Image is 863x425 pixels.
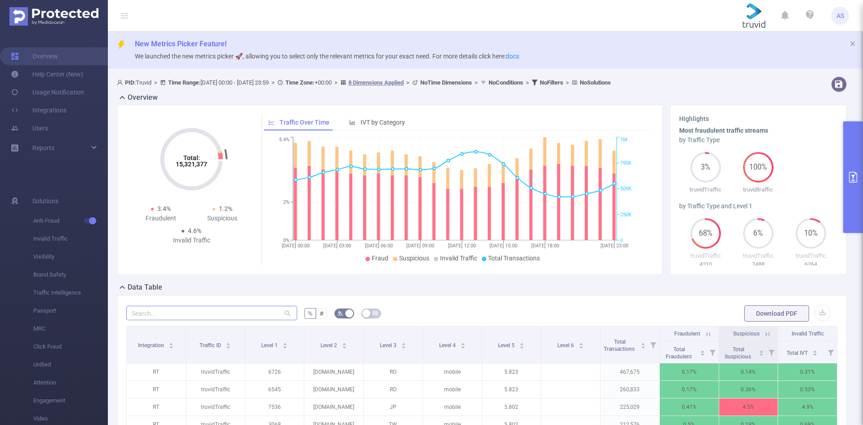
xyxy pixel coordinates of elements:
p: mobile [423,398,482,416]
i: icon: thunderbolt [117,40,126,49]
a: Reports [32,139,54,157]
b: Time Range: [168,79,200,86]
p: 4.5% [719,398,778,416]
span: Fraudulent [674,331,700,337]
i: icon: caret-up [226,341,231,344]
h3: Highlights [679,114,837,124]
div: Sort [812,349,818,354]
tspan: 250K [620,212,632,218]
span: Level 4 [439,342,457,349]
a: Overview [11,47,58,65]
span: > [269,79,277,86]
span: Suspicious [399,255,429,262]
div: Sort [282,341,288,347]
div: Sort [401,341,406,347]
i: icon: caret-down [226,345,231,348]
i: icon: caret-up [401,341,406,344]
span: Traffic Over Time [280,119,329,126]
span: > [404,79,412,86]
i: icon: caret-down [283,345,288,348]
i: icon: caret-up [169,341,174,344]
p: 0.17% [660,363,719,380]
span: > [563,79,572,86]
i: icon: caret-up [579,341,584,344]
b: No Solutions [580,79,611,86]
span: Truvid [DATE] 00:00 - [DATE] 23:59 +00:00 [117,79,611,86]
i: icon: caret-down [812,352,817,355]
span: 68% [690,230,721,237]
i: icon: caret-up [700,349,705,352]
tspan: 500K [620,186,632,192]
span: Click Fraud [33,338,108,356]
i: icon: caret-down [460,345,465,348]
h2: Overview [128,92,158,103]
span: Passport [33,302,108,320]
p: 5.823 [482,381,541,398]
span: Total Fraudulent [666,346,693,360]
p: 0.31% [778,363,837,380]
b: Most fraudulent traffic streams [679,127,768,134]
i: icon: caret-down [401,345,406,348]
p: RT [127,381,186,398]
tspan: Total: [183,154,200,161]
p: truvidTraffic [186,363,245,380]
p: 4.9% [778,398,837,416]
div: Sort [460,341,466,347]
tspan: [DATE] 06:00 [365,243,393,249]
i: icon: caret-up [342,341,347,344]
p: RT [127,398,186,416]
span: > [523,79,532,86]
i: icon: caret-up [812,349,817,352]
div: Fraudulent [130,214,191,223]
span: Level 2 [320,342,338,349]
p: 7488 [732,260,784,269]
p: truvidTraffic [785,251,837,260]
i: Filter menu [765,341,778,363]
i: icon: caret-down [641,345,645,348]
p: truvidTraffic [186,398,245,416]
span: New Metrics Picker Feature! [135,40,227,48]
tspan: [DATE] 09:00 [406,243,434,249]
div: Sort [519,341,525,347]
span: Level 5 [498,342,516,349]
span: 3% [690,164,721,171]
span: Level 3 [380,342,398,349]
i: icon: caret-up [520,341,525,344]
div: by Traffic Type and Level 1 [679,201,837,211]
button: Download PDF [744,305,809,322]
p: JP [364,398,423,416]
tspan: [DATE] 18:00 [531,243,559,249]
tspan: [DATE] 15:00 [489,243,517,249]
div: Sort [342,341,347,347]
span: 4.6% [188,227,201,234]
tspan: 0% [283,237,289,243]
tspan: [DATE] 12:00 [448,243,476,249]
span: Total Suspicious [725,346,752,360]
span: Traffic ID [200,342,222,349]
i: icon: caret-down [169,345,174,348]
tspan: 15,321,377 [176,161,207,168]
u: 8 Dimensions Applied [348,79,404,86]
p: [DOMAIN_NAME] [304,363,363,380]
p: 260,833 [601,381,659,398]
i: icon: caret-up [283,341,288,344]
p: 6545 [245,381,304,398]
span: 10% [796,230,826,237]
p: truvidTraffic [679,185,732,194]
div: Sort [169,341,174,347]
tspan: [DATE] 23:00 [601,243,628,249]
i: Filter menu [647,327,659,363]
p: 0.41% [660,398,719,416]
span: Brand Safety [33,266,108,284]
p: truvidtraffic [732,185,784,194]
p: 6264 [785,260,837,269]
i: icon: caret-down [579,345,584,348]
img: Protected Media [9,7,98,26]
p: 0.36% [719,381,778,398]
span: 1.2% [219,205,232,212]
i: icon: caret-down [520,345,525,348]
i: icon: close [850,40,856,47]
span: IVT by Category [360,119,405,126]
p: [DOMAIN_NAME] [304,381,363,398]
p: [DOMAIN_NAME] [304,398,363,416]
